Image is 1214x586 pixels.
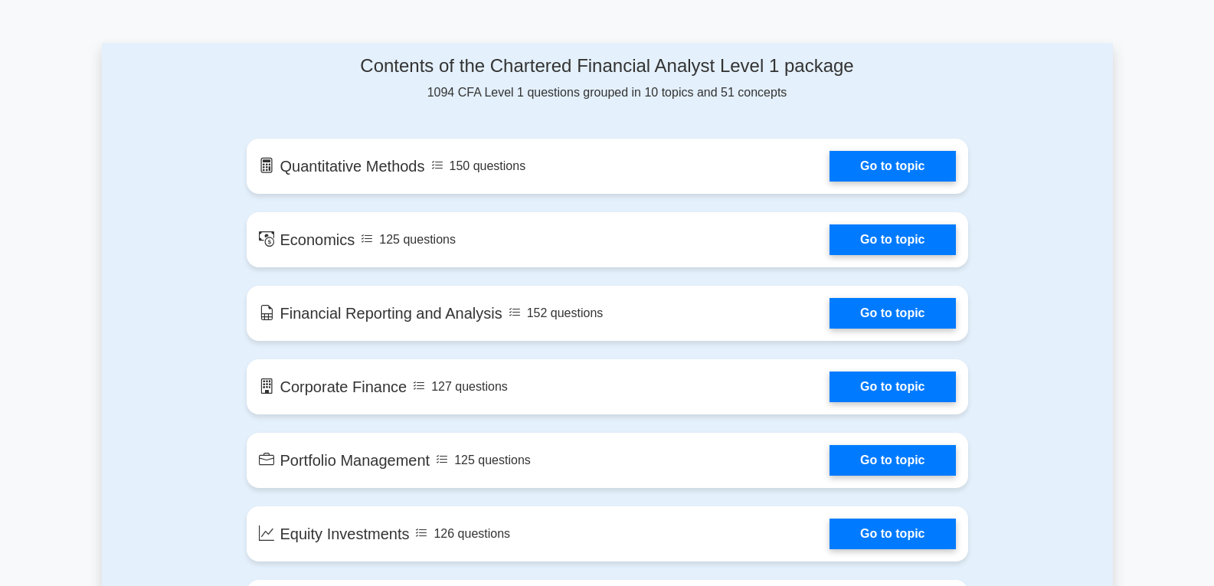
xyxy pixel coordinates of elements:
[830,445,955,476] a: Go to topic
[830,151,955,182] a: Go to topic
[830,372,955,402] a: Go to topic
[830,298,955,329] a: Go to topic
[830,224,955,255] a: Go to topic
[830,519,955,549] a: Go to topic
[247,55,968,102] div: 1094 CFA Level 1 questions grouped in 10 topics and 51 concepts
[247,55,968,77] h4: Contents of the Chartered Financial Analyst Level 1 package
